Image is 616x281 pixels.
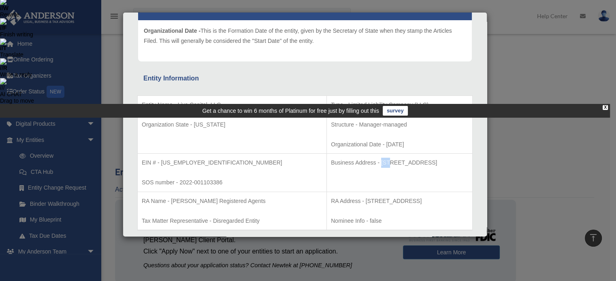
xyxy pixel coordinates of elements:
[383,106,408,116] a: survey
[331,216,468,226] p: Nominee Info - false
[142,120,322,130] p: Organization State - [US_STATE]
[331,158,468,168] p: Business Address - [STREET_ADDRESS]
[331,196,468,206] p: RA Address - [STREET_ADDRESS]
[202,106,379,116] div: Get a chance to win 6 months of Platinum for free just by filling out this
[331,120,468,130] p: Structure - Manager-managed
[142,216,322,226] p: Tax Matter Representative - Disregarded Entity
[603,105,608,110] div: close
[142,177,322,188] p: SOS number - 2022-001103386
[331,139,468,150] p: Organizational Date - [DATE]
[142,158,322,168] p: EIN # - [US_EMPLOYER_IDENTIFICATION_NUMBER]
[142,196,322,206] p: RA Name - [PERSON_NAME] Registered Agents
